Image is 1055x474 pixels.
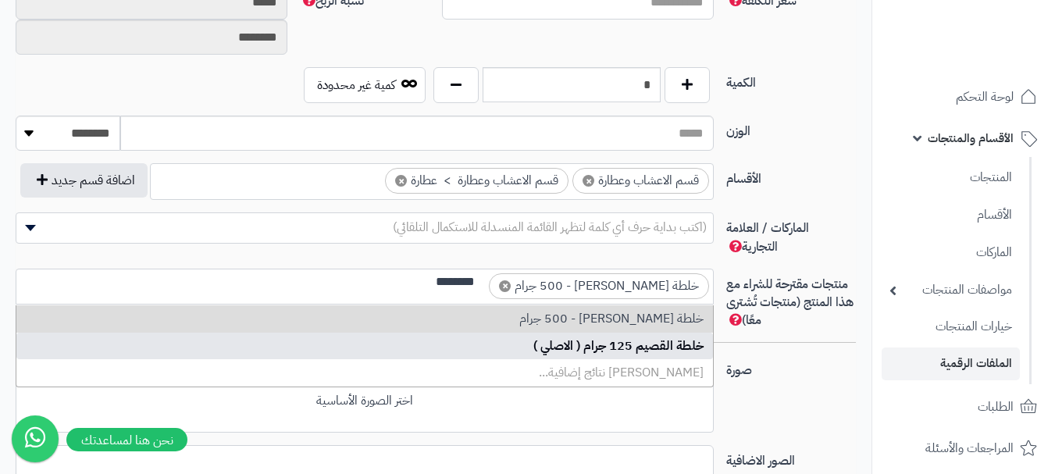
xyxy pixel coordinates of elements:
[16,333,713,360] li: خلطة القصيم 125 جرام ( الاصلي )
[882,347,1020,380] a: الملفات الرقمية
[16,359,713,387] li: [PERSON_NAME] نتائج إضافية...
[499,280,511,292] span: ×
[882,429,1046,467] a: المراجعات والأسئلة
[882,388,1046,426] a: الطلبات
[720,116,862,141] label: الوزن
[16,305,713,333] li: خلطة [PERSON_NAME] - 500 جرام
[882,198,1020,232] a: الأقسام
[720,355,862,380] label: صورة
[489,273,709,299] li: خلطة القصيم للقهوة - 500 جرام
[583,175,594,187] span: ×
[882,236,1020,269] a: الماركات
[882,78,1046,116] a: لوحة التحكم
[726,275,854,330] span: منتجات مقترحة للشراء مع هذا المنتج (منتجات تُشترى معًا)
[385,168,568,194] li: قسم الاعشاب وعطارة > عطارة
[720,163,862,188] label: الأقسام
[882,310,1020,344] a: خيارات المنتجات
[882,273,1020,307] a: مواصفات المنتجات
[20,163,148,198] button: اضافة قسم جديد
[572,168,709,194] li: قسم الاعشاب وعطارة
[956,86,1014,108] span: لوحة التحكم
[720,445,862,470] label: الصور الاضافية
[882,161,1020,194] a: المنتجات
[978,396,1014,418] span: الطلبات
[395,175,407,187] span: ×
[720,67,862,92] label: الكمية
[925,437,1014,459] span: المراجعات والأسئلة
[928,127,1014,149] span: الأقسام والمنتجات
[726,219,809,256] span: الماركات / العلامة التجارية
[949,41,1040,74] img: logo-2.png
[393,218,707,237] span: (اكتب بداية حرف أي كلمة لتظهر القائمة المنسدلة للاستكمال التلقائي)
